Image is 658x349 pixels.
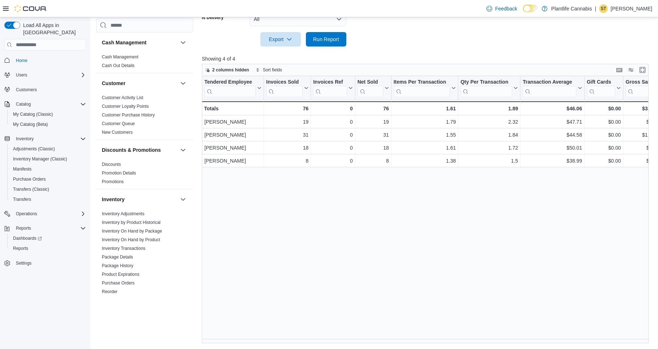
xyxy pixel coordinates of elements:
[13,134,36,143] button: Inventory
[204,104,261,113] div: Totals
[13,209,86,218] span: Operations
[16,87,37,93] span: Customers
[10,195,34,204] a: Transfers
[102,171,136,176] a: Promotion Details
[265,32,296,47] span: Export
[102,80,125,87] h3: Customer
[10,195,86,204] span: Transfers
[13,259,34,268] a: Settings
[16,72,27,78] span: Users
[1,84,89,95] button: Customers
[96,209,193,308] div: Inventory
[96,160,193,189] div: Discounts & Promotions
[13,85,40,94] a: Customers
[10,175,86,184] span: Purchase Orders
[601,4,606,13] span: ST
[102,289,117,295] span: Reorder
[102,112,155,118] a: Customer Purchase History
[102,162,121,167] span: Discounts
[393,104,456,113] div: 1.61
[523,131,582,140] div: $44.58
[16,136,34,142] span: Inventory
[13,224,86,233] span: Reports
[102,220,161,225] a: Inventory by Product Historical
[4,52,86,287] nav: Complex example
[10,244,86,253] span: Reports
[7,243,89,253] button: Reports
[460,157,518,165] div: 1.5
[7,194,89,204] button: Transfers
[7,233,89,243] a: Dashboards
[523,79,576,86] div: Transaction Average
[13,166,31,172] span: Manifests
[313,157,352,165] div: 0
[10,165,86,173] span: Manifests
[358,131,389,140] div: 31
[102,54,138,60] span: Cash Management
[10,155,86,163] span: Inventory Manager (Classic)
[13,100,34,109] button: Catalog
[179,146,187,154] button: Discounts & Promotions
[102,196,125,203] h3: Inventory
[204,79,256,97] div: Tendered Employee
[357,79,389,97] button: Net Sold
[10,244,31,253] a: Reports
[102,121,135,126] a: Customer Queue
[10,155,70,163] a: Inventory Manager (Classic)
[102,263,133,268] a: Package History
[102,95,143,100] a: Customer Activity List
[202,66,252,74] button: 2 columns hidden
[179,79,187,88] button: Customer
[13,209,40,218] button: Operations
[7,109,89,119] button: My Catalog (Classic)
[484,1,520,16] a: Feedback
[204,157,261,165] div: [PERSON_NAME]
[266,79,303,97] div: Invoices Sold
[14,5,47,12] img: Cova
[102,104,149,109] a: Customer Loyalty Points
[102,237,160,242] a: Inventory On Hand by Product
[13,186,49,192] span: Transfers (Classic)
[523,144,582,153] div: $50.01
[13,156,67,162] span: Inventory Manager (Classic)
[204,144,261,153] div: [PERSON_NAME]
[102,229,162,234] a: Inventory On Hand by Package
[13,100,86,109] span: Catalog
[627,66,635,74] button: Display options
[358,144,389,153] div: 18
[102,254,133,260] span: Package Details
[460,79,512,86] div: Qty Per Transaction
[10,120,51,129] a: My Catalog (Beta)
[102,272,139,277] a: Product Expirations
[7,174,89,184] button: Purchase Orders
[102,130,133,135] a: New Customers
[102,246,146,251] a: Inventory Transactions
[10,145,86,153] span: Adjustments (Classic)
[460,104,518,113] div: 1.89
[358,118,389,127] div: 19
[313,36,339,43] span: Run Report
[586,79,615,97] div: Gift Card Sales
[393,79,450,97] div: Items Per Transaction
[96,53,193,73] div: Cash Management
[13,176,46,182] span: Purchase Orders
[20,22,86,36] span: Load All Apps in [GEOGRAPHIC_DATA]
[102,220,161,225] span: Inventory by Product Historical
[1,209,89,219] button: Operations
[13,246,28,251] span: Reports
[586,104,621,113] div: $0.00
[266,131,308,140] div: 31
[102,170,136,176] span: Promotion Details
[16,260,31,266] span: Settings
[358,157,389,165] div: 8
[394,144,456,153] div: 1.61
[394,157,456,165] div: 1.38
[7,144,89,154] button: Adjustments (Classic)
[357,79,383,97] div: Net Sold
[460,79,518,97] button: Qty Per Transaction
[1,70,89,80] button: Users
[1,258,89,268] button: Settings
[204,118,261,127] div: [PERSON_NAME]
[13,224,34,233] button: Reports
